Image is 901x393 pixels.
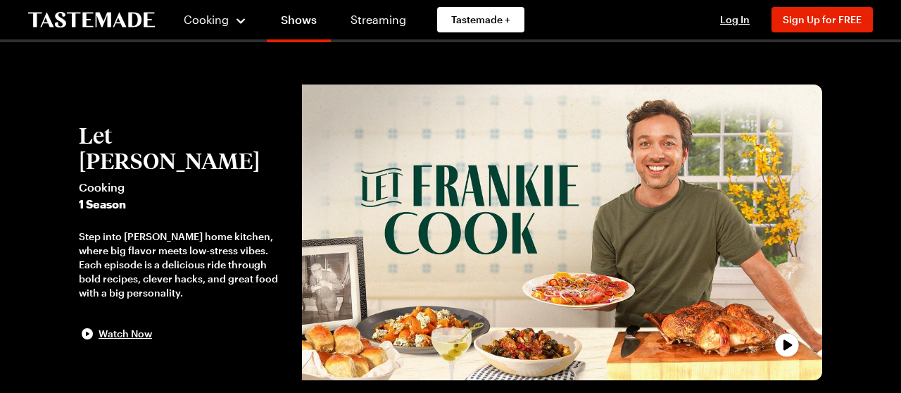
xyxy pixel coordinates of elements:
span: Log In [720,13,750,25]
span: Tastemade + [451,13,510,27]
span: 1 Season [79,196,288,213]
img: Let Frankie Cook [302,85,822,380]
button: play trailer [302,85,822,380]
span: Cooking [184,13,229,26]
h2: Let [PERSON_NAME] [79,123,288,173]
button: Cooking [183,3,247,37]
span: Sign Up for FREE [783,13,862,25]
a: Shows [267,3,331,42]
span: Cooking [79,179,288,196]
button: Let [PERSON_NAME]Cooking1 SeasonStep into [PERSON_NAME] home kitchen, where big flavor meets low-... [79,123,288,342]
a: Tastemade + [437,7,524,32]
button: Sign Up for FREE [771,7,873,32]
div: Step into [PERSON_NAME] home kitchen, where big flavor meets low-stress vibes. Each episode is a ... [79,230,288,300]
span: Watch Now [99,327,152,341]
a: To Tastemade Home Page [28,12,155,28]
button: Log In [707,13,763,27]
